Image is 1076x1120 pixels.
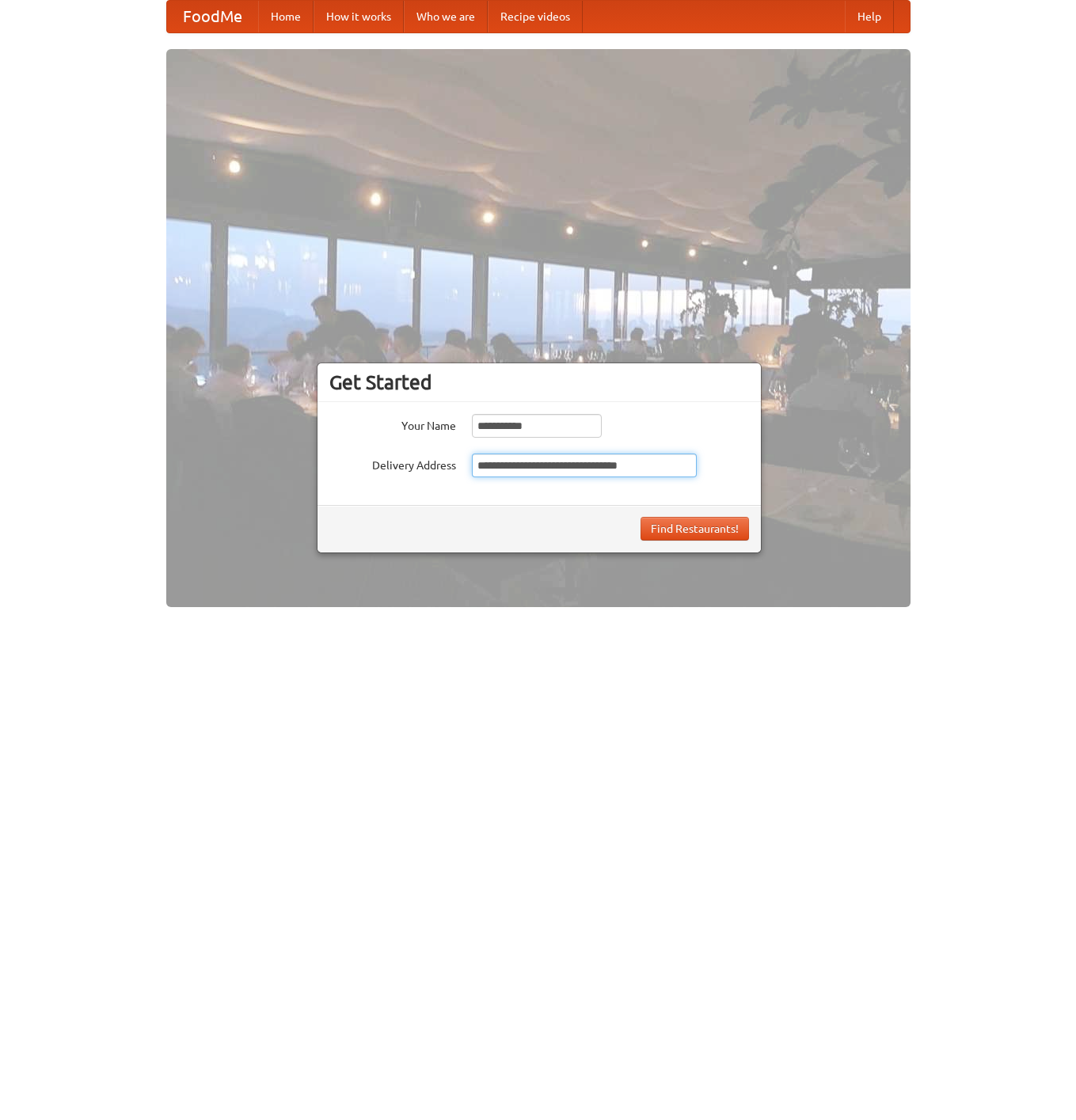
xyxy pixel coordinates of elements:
a: Home [258,1,314,32]
a: Recipe videos [488,1,583,32]
a: Help [845,1,894,32]
a: FoodMe [167,1,258,32]
a: Who we are [404,1,488,32]
label: Your Name [329,414,456,434]
a: How it works [314,1,404,32]
label: Delivery Address [329,454,456,473]
button: Find Restaurants! [641,517,749,541]
h3: Get Started [329,370,749,394]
